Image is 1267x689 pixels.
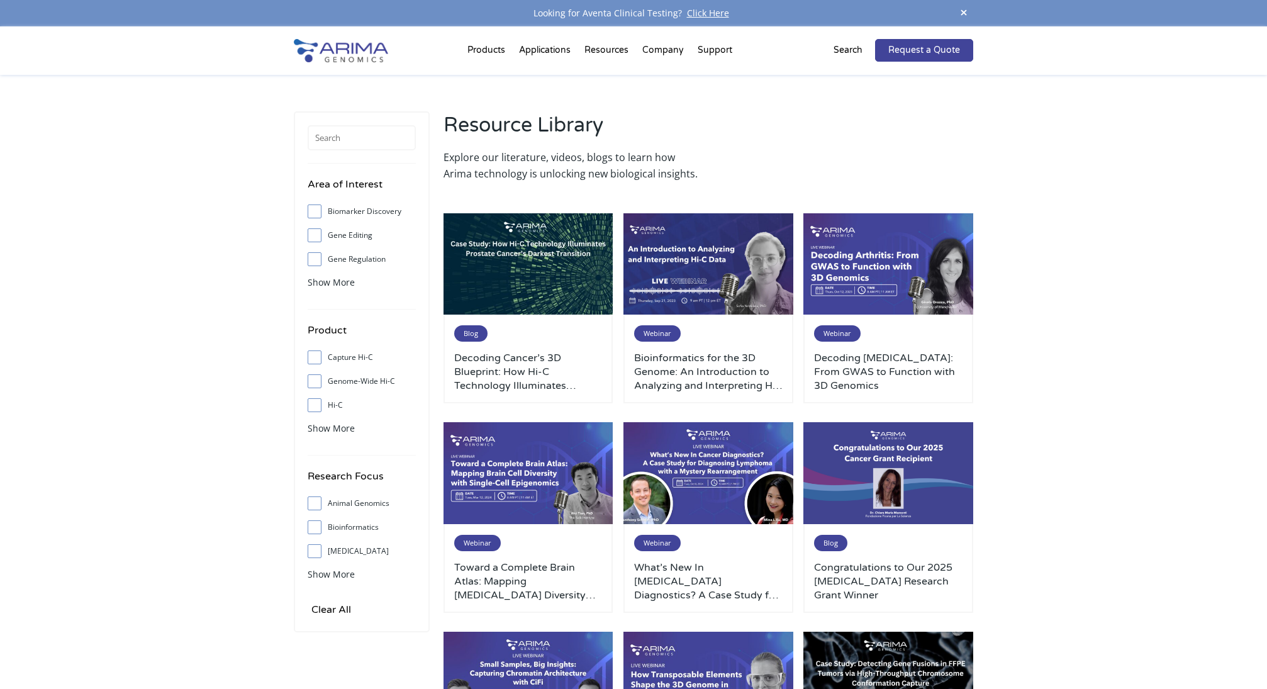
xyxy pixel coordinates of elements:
input: Search [308,125,416,150]
a: What’s New In [MEDICAL_DATA] Diagnostics? A Case Study for Diagnosing [MEDICAL_DATA] with a Myste... [634,561,783,602]
img: Arima-March-Blog-Post-Banner-3-500x300.jpg [444,213,613,315]
p: Search [834,42,862,59]
span: Blog [454,325,488,342]
span: Show More [308,276,355,288]
img: genome-assembly-grant-2025-500x300.png [803,422,973,524]
input: Clear All [308,601,355,619]
span: Show More [308,568,355,580]
label: Gene Editing [308,226,416,245]
span: Webinar [814,325,861,342]
a: Bioinformatics for the 3D Genome: An Introduction to Analyzing and Interpreting Hi-C Data [634,351,783,393]
label: Bioinformatics [308,518,416,537]
h4: Research Focus [308,468,416,494]
a: Decoding Cancer’s 3D Blueprint: How Hi-C Technology Illuminates [MEDICAL_DATA] Cancer’s Darkest T... [454,351,603,393]
div: Looking for Aventa Clinical Testing? [294,5,973,21]
span: Webinar [634,325,681,342]
label: Gene Regulation [308,250,416,269]
label: [MEDICAL_DATA] [308,542,416,561]
a: Click Here [682,7,734,19]
span: Webinar [634,535,681,551]
img: Arima-Genomics-logo [294,39,388,62]
h2: Resource Library [444,111,702,149]
a: Request a Quote [875,39,973,62]
img: October-2023-Webinar-1-500x300.jpg [803,213,973,315]
h4: Area of Interest [308,176,416,202]
span: Webinar [454,535,501,551]
label: Capture Hi-C [308,348,416,367]
img: Sep-2023-Webinar-500x300.jpg [623,213,793,315]
label: Hi-C [308,396,416,415]
p: Explore our literature, videos, blogs to learn how Arima technology is unlocking new biological i... [444,149,702,182]
a: Congratulations to Our 2025 [MEDICAL_DATA] Research Grant Winner [814,561,963,602]
label: Animal Genomics [308,494,416,513]
a: Toward a Complete Brain Atlas: Mapping [MEDICAL_DATA] Diversity with Single-Cell Epigenomics [454,561,603,602]
img: March-2024-Webinar-500x300.jpg [444,422,613,524]
label: Genome-Wide Hi-C [308,372,416,391]
span: Show More [308,422,355,434]
a: Decoding [MEDICAL_DATA]: From GWAS to Function with 3D Genomics [814,351,963,393]
img: October-2024-Webinar-Anthony-and-Mina-500x300.jpg [623,422,793,524]
span: Blog [814,535,847,551]
h4: Product [308,322,416,348]
label: Biomarker Discovery [308,202,416,221]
